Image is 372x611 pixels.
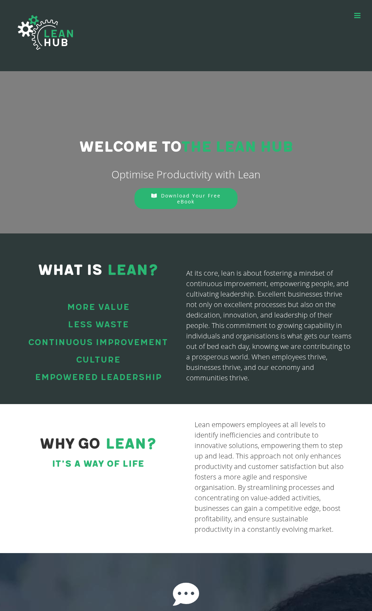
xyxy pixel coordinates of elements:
b: It’s a way of life [52,459,144,469]
span: Optimise Productivity with Lean [111,167,261,181]
img: The Lean Hub | Optimising productivity with Lean Logo [10,8,80,57]
span: WHAT IS [38,261,102,279]
span: LEAN? [107,261,159,279]
a: Toggle mobile menu [354,12,362,19]
span: WHY GO [40,435,100,453]
a: Download Your Free eBook [134,188,238,209]
span: More Value Less waste Continuous improvement culture Empowered leadership [28,302,168,383]
span: Download Your Free eBook [161,192,221,205]
span: Welcome to [79,138,181,156]
span: THE LEAN HUB [181,138,293,156]
span: Lean empowers employees at all levels to identify inefficiencies and contribute to innovative sol... [195,420,344,534]
span: LEAN? [105,435,157,453]
p: At its core, lean is about fostering a mindset of continuous improvement, empowering people, and ... [186,268,355,383]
